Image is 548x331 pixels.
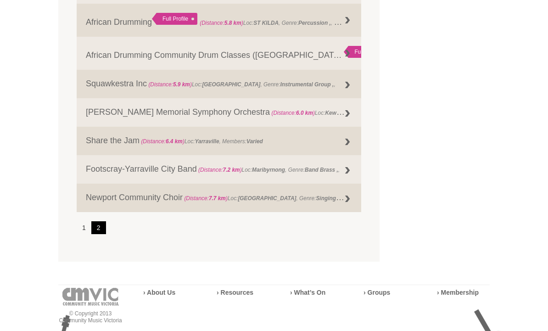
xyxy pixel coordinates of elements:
[200,18,383,27] span: Loc: , Genre: , Members:
[316,193,357,202] strong: Singing Group ,
[209,196,226,202] strong: 7.7 km
[77,127,361,156] a: Share the Jam (Distance:6.4 km)Loc:Yarraville, Members:Varied
[363,289,390,297] a: › Groups
[280,82,334,88] strong: Instrumental Group ,
[77,222,91,235] li: 1
[77,4,361,37] a: African Drumming Full Profile (Distance:5.8 km)Loc:ST KILDA, Genre:Percussion ,, Members:Unlimited
[148,82,192,88] span: (Distance: )
[77,70,361,99] a: Squawkestra Inc (Distance:5.9 km)Loc:[GEOGRAPHIC_DATA], Genre:Instrumental Group ,,
[270,108,433,117] span: Loc: , Genre: , Members:
[184,196,228,202] span: (Distance: )
[200,20,243,27] span: (Distance: )
[77,156,361,184] a: Footscray-Yarraville City Band (Distance:7.2 km)Loc:Maribyrnong, Genre:Band Brass ,,
[152,13,197,25] div: Full Profile
[195,139,219,145] strong: Yarraville
[238,196,296,202] strong: [GEOGRAPHIC_DATA]
[325,108,344,117] strong: Kew
[91,222,106,235] a: 2
[224,20,241,27] strong: 5.8 km
[147,82,336,88] span: Loc: , Genre: ,
[202,82,260,88] strong: [GEOGRAPHIC_DATA]
[253,20,279,27] strong: ST KILDA
[77,99,361,127] a: [PERSON_NAME] Memorial Symphony Orchestra (Distance:6.0 km)Loc:Kew, Genre:Orchestra ,, Members:
[77,184,361,213] a: Newport Community Choir (Distance:7.7 km)Loc:[GEOGRAPHIC_DATA], Genre:Singing Group ,,
[77,37,361,70] a: African Drumming Community Drum Classes ([GEOGRAPHIC_DATA]) Full Profile
[252,167,285,174] strong: Maribyrnong
[246,139,263,145] strong: Varied
[62,288,119,306] img: cmvic-logo-footer.png
[173,82,190,88] strong: 5.9 km
[217,289,253,297] a: › Resources
[305,167,338,174] strong: Band Brass ,
[143,289,175,297] a: › About Us
[296,110,313,117] strong: 6.0 km
[298,20,331,27] strong: Percussion ,
[198,167,242,174] span: (Distance: )
[140,139,263,145] span: Loc: , Members:
[271,110,315,117] span: (Distance: )
[437,289,479,297] a: › Membership
[166,139,183,145] strong: 6.4 km
[183,193,358,202] span: Loc: , Genre: ,
[197,167,340,174] span: Loc: , Genre: ,
[223,167,240,174] strong: 7.2 km
[290,289,325,297] a: › What’s On
[141,139,185,145] span: (Distance: )
[358,20,383,27] strong: Unlimited
[58,311,123,325] p: © Copyright 2013 Community Music Victoria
